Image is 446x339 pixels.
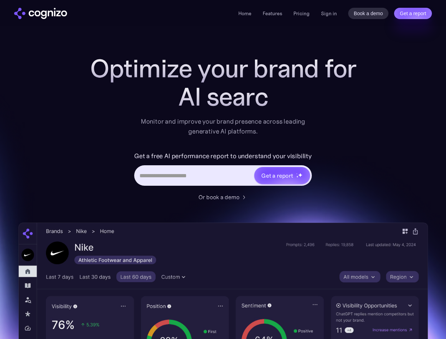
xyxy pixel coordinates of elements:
[296,173,297,174] img: star
[82,83,364,111] div: AI searc
[263,10,282,17] a: Features
[134,150,312,162] label: Get a free AI performance report to understand your visibility
[198,193,239,201] div: Or book a demo
[238,10,251,17] a: Home
[394,8,432,19] a: Get a report
[136,117,310,136] div: Monitor and improve your brand presence across leading generative AI platforms.
[198,193,248,201] a: Or book a demo
[296,176,299,178] img: star
[14,8,67,19] img: cognizo logo
[261,171,293,180] div: Get a report
[82,54,364,83] h1: Optimize your brand for
[321,9,337,18] a: Sign in
[348,8,389,19] a: Book a demo
[254,166,311,185] a: Get a reportstarstarstar
[14,8,67,19] a: home
[134,150,312,189] form: Hero URL Input Form
[293,10,310,17] a: Pricing
[298,173,303,177] img: star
